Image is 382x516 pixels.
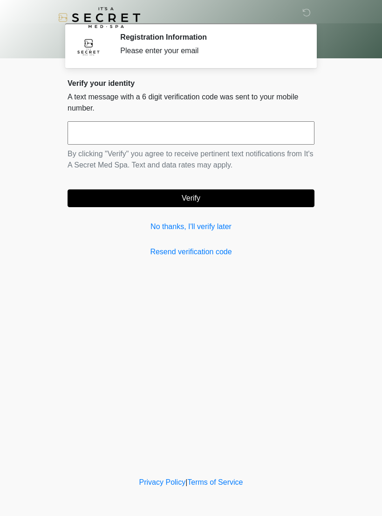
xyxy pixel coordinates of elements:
p: A text message with a 6 digit verification code was sent to your mobile number. [68,91,314,114]
a: Resend verification code [68,246,314,258]
h2: Verify your identity [68,79,314,88]
img: Agent Avatar [75,33,102,61]
p: By clicking "Verify" you agree to receive pertinent text notifications from It's A Secret Med Spa... [68,148,314,171]
h2: Registration Information [120,33,300,42]
a: Terms of Service [187,478,243,486]
button: Verify [68,189,314,207]
a: No thanks, I'll verify later [68,221,314,232]
img: It's A Secret Med Spa Logo [58,7,140,28]
a: Privacy Policy [139,478,186,486]
div: Please enter your email [120,45,300,56]
a: | [185,478,187,486]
